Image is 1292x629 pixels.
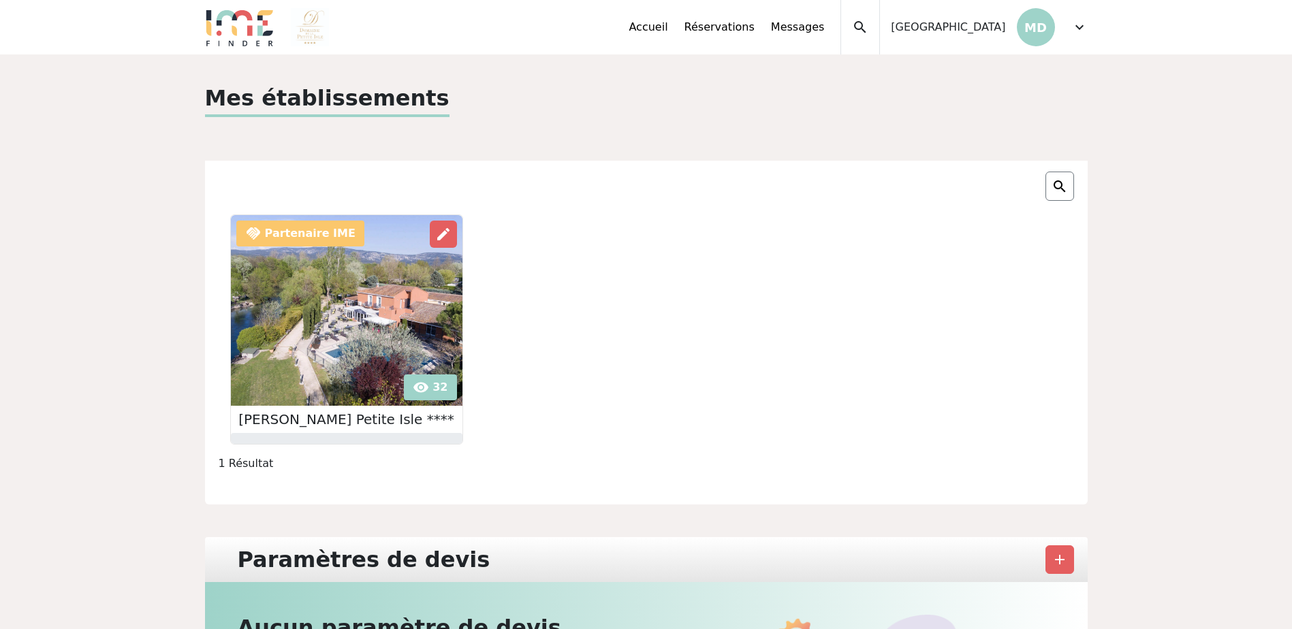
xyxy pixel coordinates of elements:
img: Logo.png [205,8,274,46]
img: 1.jpg [231,215,462,406]
div: 1 Résultat [210,455,1082,472]
img: search.png [1052,178,1068,195]
div: handshake Partenaire IME visibility 32 edit [PERSON_NAME] Petite Isle **** [230,214,463,445]
a: Accueil [629,19,667,35]
span: edit [435,226,452,242]
a: Messages [771,19,824,35]
a: Réservations [684,19,755,35]
p: Mes établissements [205,82,450,117]
span: [GEOGRAPHIC_DATA] [891,19,1005,35]
span: search [852,19,868,35]
p: MD [1017,8,1055,46]
button: add [1045,545,1074,574]
h2: [PERSON_NAME] Petite Isle **** [231,411,462,428]
span: expand_more [1071,19,1088,35]
span: add [1052,551,1068,568]
div: Paramètres de devis [230,543,499,577]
